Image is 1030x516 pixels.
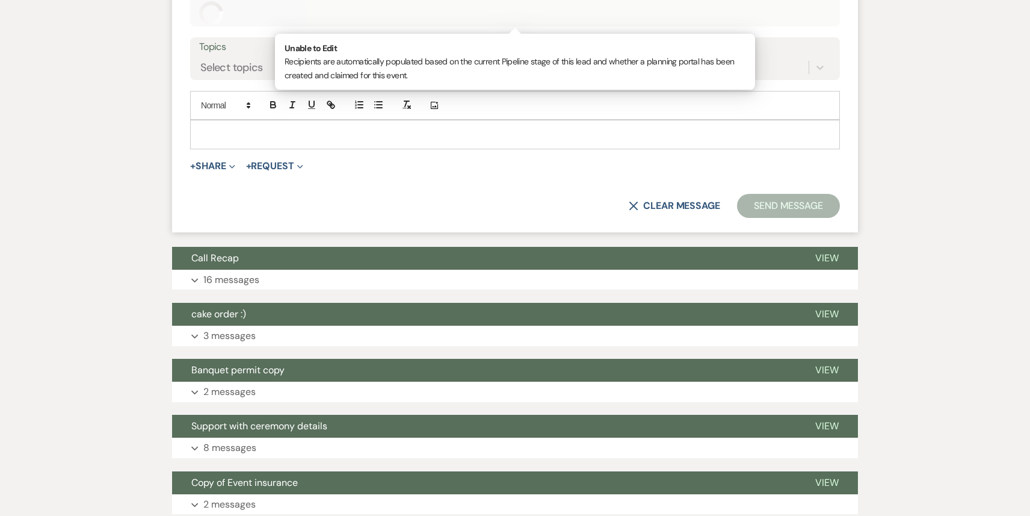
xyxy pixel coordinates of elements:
button: Support with ceremony details [172,415,796,438]
p: 2 messages [203,384,256,400]
button: cake order :) [172,303,796,326]
label: Topics [199,39,831,56]
button: View [796,415,858,438]
button: View [796,303,858,326]
span: cake order :) [191,308,246,320]
button: 3 messages [172,326,858,346]
span: Banquet permit copy [191,364,285,376]
button: Banquet permit copy [172,359,796,382]
button: View [796,359,858,382]
strong: Unable to Edit [285,43,337,54]
p: 2 messages [203,497,256,512]
button: 8 messages [172,438,858,458]
span: + [246,161,251,171]
span: Copy of Event insurance [191,476,298,489]
button: Copy of Event insurance [172,471,796,494]
button: Clear message [629,201,720,211]
img: loading spinner [199,1,223,25]
button: View [796,247,858,270]
span: View [815,308,839,320]
button: 2 messages [172,494,858,515]
button: 16 messages [172,270,858,290]
button: Share [190,161,235,171]
span: View [815,420,839,432]
span: View [815,476,839,489]
button: Call Recap [172,247,796,270]
span: Support with ceremony details [191,420,327,432]
p: 8 messages [203,440,256,456]
button: Request [246,161,303,171]
button: 2 messages [172,382,858,402]
button: Send Message [737,194,840,218]
span: View [815,364,839,376]
p: 3 messages [203,328,256,344]
div: Select topics [200,60,263,76]
p: Recipients are automatically populated based on the current Pipeline stage of this lead and wheth... [285,42,745,82]
p: 16 messages [203,272,259,288]
span: Call Recap [191,252,239,264]
button: View [796,471,858,494]
span: View [815,252,839,264]
span: + [190,161,196,171]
